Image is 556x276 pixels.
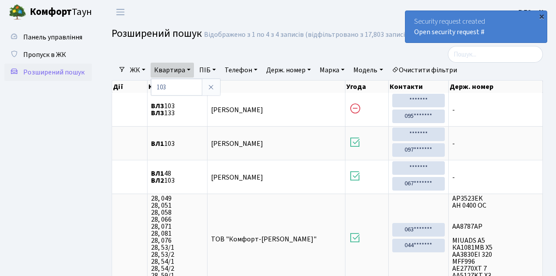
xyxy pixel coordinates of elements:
[127,63,149,78] a: ЖК
[151,101,164,111] b: ВЛ3
[452,140,539,147] span: -
[221,63,261,78] a: Телефон
[151,170,204,184] span: 48 103
[112,26,202,41] span: Розширений пошук
[389,81,449,93] th: Контакти
[414,27,485,37] a: Open security request #
[23,50,66,60] span: Пропуск в ЖК
[537,12,546,21] div: ×
[345,81,389,93] th: Угода
[9,4,26,21] img: logo.png
[151,108,164,118] b: ВЛ3
[452,174,539,181] span: -
[388,63,461,78] a: Очистити фільтри
[211,105,263,115] span: [PERSON_NAME]
[151,169,164,178] b: ВЛ1
[23,32,82,42] span: Панель управління
[109,5,131,19] button: Переключити навігацію
[211,234,317,244] span: ТОВ "Комфорт-[PERSON_NAME]"
[148,81,208,93] th: Квартира
[4,46,92,64] a: Пропуск в ЖК
[211,139,263,149] span: [PERSON_NAME]
[448,46,543,63] input: Пошук...
[204,31,412,39] div: Відображено з 1 по 4 з 4 записів (відфільтровано з 17,803 записів).
[208,81,345,93] th: ПІБ
[449,81,543,93] th: Держ. номер
[405,11,547,42] div: Security request created
[452,106,539,113] span: -
[23,67,84,77] span: Розширений пошук
[30,5,92,20] span: Таун
[350,63,386,78] a: Модель
[30,5,72,19] b: Комфорт
[518,7,545,18] a: ВЛ2 -. К.
[151,140,204,147] span: 103
[151,103,204,117] span: 103 133
[316,63,348,78] a: Марка
[518,7,545,17] b: ВЛ2 -. К.
[263,63,314,78] a: Держ. номер
[151,63,194,78] a: Квартира
[151,139,164,149] b: ВЛ1
[196,63,219,78] a: ПІБ
[211,173,263,182] span: [PERSON_NAME]
[4,64,92,81] a: Розширений пошук
[4,28,92,46] a: Панель управління
[151,176,164,185] b: ВЛ2
[112,81,148,93] th: Дії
